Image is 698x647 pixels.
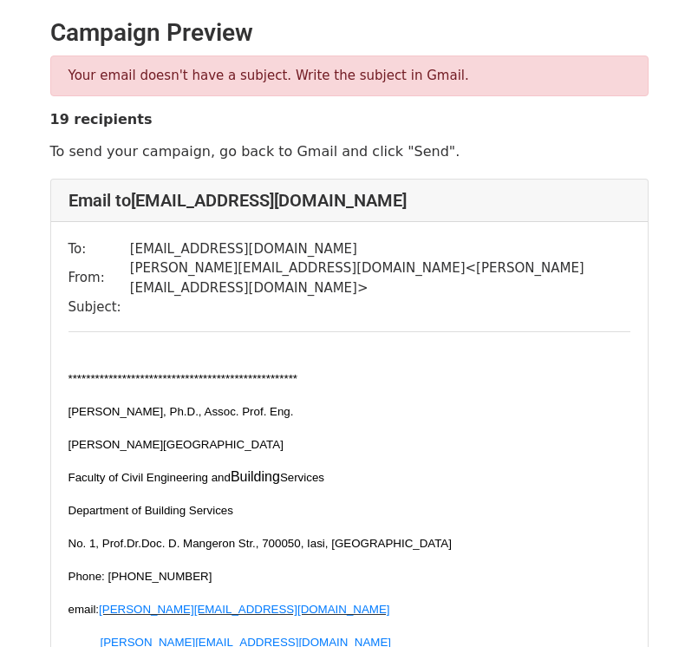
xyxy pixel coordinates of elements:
[68,537,452,550] span: No. 1, Prof.Dr.Doc. D. Mangeron Str., 700050, Iasi, [GEOGRAPHIC_DATA]
[68,297,130,317] td: Subject:
[68,504,233,517] span: Department of Building Services
[130,258,630,297] td: [PERSON_NAME][EMAIL_ADDRESS][DOMAIN_NAME] < [PERSON_NAME][EMAIL_ADDRESS][DOMAIN_NAME] >
[68,471,231,484] span: Faculty of Civil Engineering and
[68,405,294,418] span: [PERSON_NAME], Ph.D., Assoc. Prof. Eng.
[50,142,649,160] p: To send your campaign, go back to Gmail and click "Send".
[68,239,130,259] td: To:
[50,18,649,48] h2: Campaign Preview
[68,603,100,616] span: email:
[130,239,630,259] td: [EMAIL_ADDRESS][DOMAIN_NAME]
[611,564,698,647] iframe: Chat Widget
[68,570,212,583] span: Phone: [PHONE_NUMBER]
[231,469,280,484] span: Building
[50,111,153,127] strong: 19 recipients
[99,603,390,616] a: [PERSON_NAME][EMAIL_ADDRESS][DOMAIN_NAME]
[280,471,324,484] span: Services
[68,190,630,211] h4: Email to [EMAIL_ADDRESS][DOMAIN_NAME]
[68,258,130,297] td: From:
[68,67,630,85] p: Your email doesn't have a subject. Write the subject in Gmail.
[68,438,284,451] span: [PERSON_NAME][GEOGRAPHIC_DATA]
